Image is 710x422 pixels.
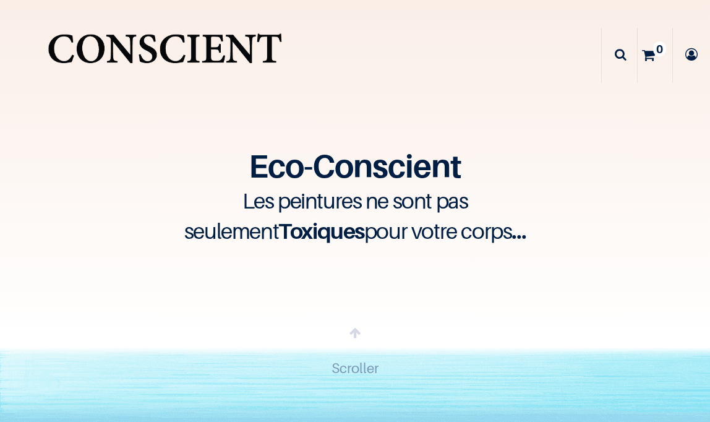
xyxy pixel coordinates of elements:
span: ... [511,218,526,244]
img: Conscient [45,25,284,86]
a: Logo of Conscient [45,25,284,86]
sup: 0 [653,41,666,56]
h3: Les peintures ne sont pas seulement pour votre corps [169,186,541,246]
h1: Eco-Conscient [45,153,665,179]
a: 0 [638,28,672,83]
span: Toxiques [278,218,364,244]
